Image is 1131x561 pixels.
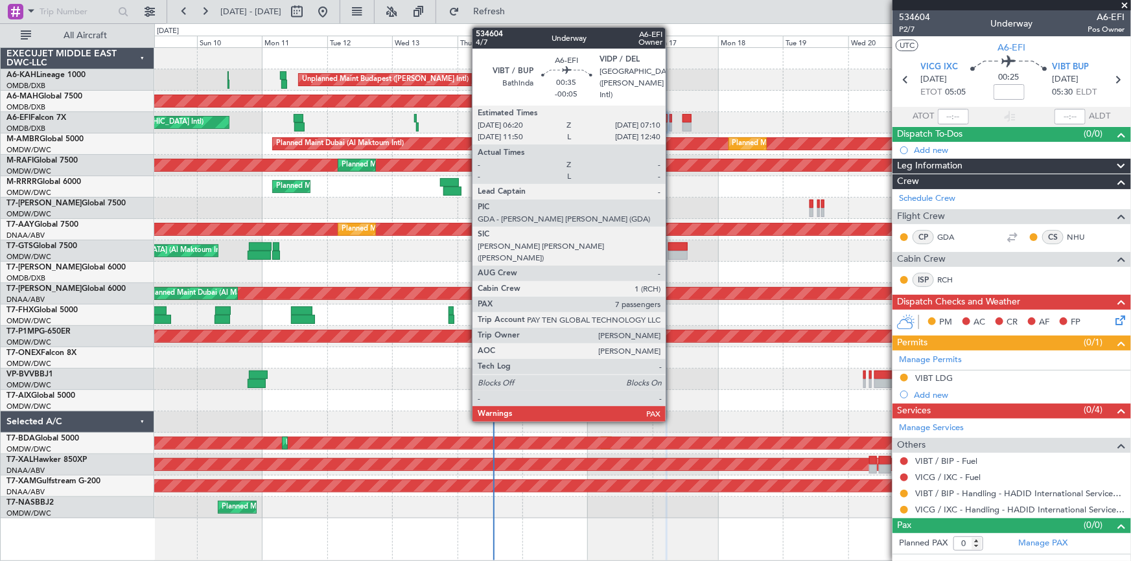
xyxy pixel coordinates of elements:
span: VP-BVV [6,371,34,378]
a: Manage Permits [899,354,962,367]
span: T7-XAL [6,456,33,464]
span: 05:05 [946,86,966,99]
span: T7-P1MP [6,328,39,336]
span: A6-EFI [998,41,1026,54]
a: VP-BVVBBJ1 [6,371,53,378]
span: ELDT [1076,86,1097,99]
a: A6-EFIFalcon 7X [6,114,66,122]
span: 05:30 [1052,86,1073,99]
div: CP [913,230,934,244]
a: A6-KAHLineage 1000 [6,71,86,79]
a: OMDB/DXB [6,124,45,133]
a: T7-[PERSON_NAME]Global 6000 [6,285,126,293]
span: T7-XAM [6,477,36,485]
a: NHU [1067,231,1096,243]
span: T7-[PERSON_NAME] [6,285,82,293]
div: Sun 10 [197,36,262,47]
span: [DATE] [1052,73,1079,86]
a: T7-BDAGlobal 5000 [6,435,79,442]
div: Sun 17 [653,36,718,47]
a: OMDW/DWC [6,509,51,518]
a: DNAA/ABV [6,231,45,240]
span: A6-EFI [1088,10,1125,24]
span: VICG IXC [921,61,959,74]
a: T7-[PERSON_NAME]Global 6000 [6,264,126,271]
a: OMDW/DWC [6,252,51,262]
span: (0/1) [1084,336,1103,349]
a: T7-NASBBJ2 [6,499,54,507]
span: AF [1039,316,1049,329]
a: OMDW/DWC [6,188,51,198]
div: Planned Maint Dubai (Al Maktoum Intl) [732,134,860,154]
a: T7-P1MPG-650ER [6,328,71,336]
span: PM [939,316,952,329]
a: T7-GTSGlobal 7500 [6,242,77,250]
span: Leg Information [897,159,962,174]
div: Sat 16 [588,36,653,47]
a: T7-XALHawker 850XP [6,456,87,464]
a: OMDW/DWC [6,380,51,390]
span: T7-GTS [6,242,33,250]
div: ISP [913,273,934,287]
span: All Aircraft [34,31,137,40]
span: P2/7 [899,24,930,35]
span: Pax [897,518,911,533]
button: UTC [896,40,918,51]
span: T7-NAS [6,499,35,507]
span: Pos Owner [1088,24,1125,35]
label: Planned PAX [899,537,948,550]
a: M-RRRRGlobal 6000 [6,178,81,186]
div: Sat 9 [132,36,197,47]
a: Manage Services [899,422,964,435]
a: T7-AAYGlobal 7500 [6,221,78,229]
a: OMDW/DWC [6,444,51,454]
span: A6-KAH [6,71,36,79]
a: GDA [937,231,966,243]
span: CR [1007,316,1018,329]
a: DNAA/ABV [6,487,45,497]
span: Cabin Crew [897,252,946,267]
div: Planned Maint Dubai (Al Maktoum Intl) [286,433,414,453]
span: A6-MAH [6,93,38,100]
span: Refresh [462,7,517,16]
a: Manage PAX [1018,537,1067,550]
a: VIBT / BIP - Fuel [915,455,977,466]
span: (0/4) [1084,403,1103,417]
a: VIBT / BIP - Handling - HADID International Services, FZE [915,488,1125,499]
div: Planned Maint Dubai (Al Maktoum Intl) [148,284,276,303]
span: M-RAFI [6,157,34,165]
a: T7-FHXGlobal 5000 [6,306,78,314]
a: T7-AIXGlobal 5000 [6,392,75,400]
div: Fri 15 [522,36,588,47]
span: T7-[PERSON_NAME] [6,200,82,207]
div: Thu 14 [458,36,523,47]
a: OMDW/DWC [6,359,51,369]
span: M-AMBR [6,135,40,143]
div: Wed 13 [392,36,458,47]
div: Planned Maint Dubai (Al Maktoum Intl) [480,369,607,389]
div: Add new [914,144,1125,155]
div: CS [1042,230,1064,244]
input: --:-- [938,109,969,124]
span: T7-[PERSON_NAME] [6,264,82,271]
span: [DATE] - [DATE] [220,6,281,17]
a: T7-XAMGulfstream G-200 [6,477,100,485]
a: OMDW/DWC [6,338,51,347]
span: ATOT [913,110,935,123]
div: Planned Maint Dubai (Al Maktoum Intl) [342,220,469,239]
a: OMDW/DWC [6,145,51,155]
span: 534604 [899,10,930,24]
a: RCH [937,274,966,286]
span: A6-EFI [6,114,30,122]
div: Tue 19 [783,36,848,47]
span: AC [974,316,985,329]
div: Planned Maint Dubai (Al Maktoum Intl) [276,134,404,154]
button: All Aircraft [14,25,141,46]
a: DNAA/ABV [6,466,45,475]
button: Refresh [443,1,520,22]
a: OMDW/DWC [6,209,51,219]
a: OMDW/DWC [6,316,51,326]
span: Flight Crew [897,209,945,224]
span: T7-AIX [6,392,31,400]
div: Mon 11 [262,36,327,47]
